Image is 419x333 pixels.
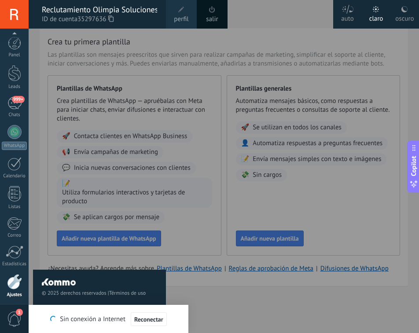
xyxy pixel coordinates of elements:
[16,309,23,316] span: 1
[206,15,218,24] a: salir
[2,173,27,179] div: Calendario
[2,52,27,58] div: Panel
[134,316,163,322] span: Reconectar
[2,261,27,267] div: Estadísticas
[369,6,383,29] div: claro
[50,312,166,326] div: Sin conexión a Internet
[2,233,27,238] div: Correo
[42,15,157,24] span: ID de cuenta
[2,84,27,90] div: Leads
[109,290,146,296] a: Términos de uso
[131,312,167,326] button: Reconectar
[42,290,157,296] span: © 2025 derechos reservados |
[42,5,157,15] div: Reclutamiento Olimpia Soluciones
[2,142,27,150] div: WhatsApp
[2,112,27,118] div: Chats
[395,6,414,29] div: oscuro
[77,15,114,24] span: 35297636
[174,15,188,24] span: perfil
[2,292,27,298] div: Ajustes
[409,156,418,176] span: Copilot
[341,6,354,29] div: auto
[12,96,24,103] span: 999+
[2,204,27,210] div: Listas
